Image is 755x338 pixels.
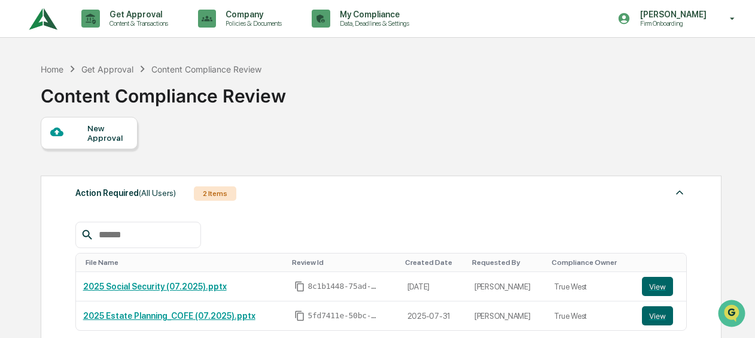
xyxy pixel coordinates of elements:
[631,19,713,28] p: Firm Onboarding
[631,10,713,19] p: [PERSON_NAME]
[292,258,395,267] div: Toggle SortBy
[24,173,75,185] span: Data Lookup
[547,301,634,330] td: True West
[216,10,288,19] p: Company
[12,91,34,113] img: 1746055101610-c473b297-6a78-478c-a979-82029cc54cd1
[41,64,63,74] div: Home
[644,258,681,267] div: Toggle SortBy
[41,76,286,107] div: Content Compliance Review
[86,258,283,267] div: Toggle SortBy
[12,152,22,161] div: 🖐️
[24,150,77,162] span: Preclearance
[83,311,255,321] a: 2025 Estate Planning_COFE (07.2025).pptx
[400,272,467,301] td: [DATE]
[7,146,82,167] a: 🖐️Preclearance
[472,258,542,267] div: Toggle SortBy
[330,10,415,19] p: My Compliance
[100,19,174,28] p: Content & Transactions
[75,185,176,201] div: Action Required
[203,95,218,109] button: Start new chat
[294,310,305,321] span: Copy Id
[330,19,415,28] p: Data, Deadlines & Settings
[642,277,673,296] button: View
[194,186,236,201] div: 2 Items
[308,282,379,291] span: 8c1b1448-75ad-4f2e-8dce-ddab5f8396ec
[84,202,145,212] a: Powered byPylon
[119,203,145,212] span: Pylon
[100,10,174,19] p: Get Approval
[83,282,227,291] a: 2025 Social Security (07.2025).pptx
[308,311,379,321] span: 5fd7411e-50bc-44b4-86ff-f9c3d0cc4174
[467,272,547,301] td: [PERSON_NAME]
[81,64,133,74] div: Get Approval
[216,19,288,28] p: Policies & Documents
[547,272,634,301] td: True West
[87,123,127,143] div: New Approval
[151,64,261,74] div: Content Compliance Review
[29,2,57,35] img: logo
[82,146,153,167] a: 🗄️Attestations
[7,168,80,190] a: 🔎Data Lookup
[642,277,679,296] a: View
[41,91,196,103] div: Start new chat
[99,150,148,162] span: Attestations
[41,103,151,113] div: We're available if you need us!
[552,258,629,267] div: Toggle SortBy
[467,301,547,330] td: [PERSON_NAME]
[642,306,673,325] button: View
[672,185,687,200] img: caret
[294,281,305,292] span: Copy Id
[400,301,467,330] td: 2025-07-31
[87,152,96,161] div: 🗄️
[717,298,749,331] iframe: Open customer support
[12,25,218,44] p: How can we help?
[642,306,679,325] a: View
[12,174,22,184] div: 🔎
[139,188,176,198] span: (All Users)
[405,258,462,267] div: Toggle SortBy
